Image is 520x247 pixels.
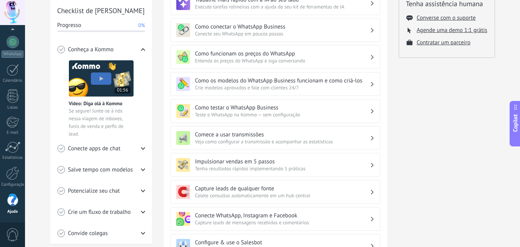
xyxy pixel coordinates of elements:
button: Agende uma demo 1:1 grátis [417,27,487,34]
span: Veja como configurar a transmissão e acompanhar as estatísticas [195,138,370,145]
img: Meet video [69,60,134,97]
div: WhatsApp [2,50,23,58]
span: Conecte apps de chat [68,145,120,153]
span: 0% [138,22,145,29]
span: Colete consultas automaticamente em um hub central [195,192,370,199]
span: Se segure! Junte-se à nós nessa viagem de inboxes, funis de venda e perfis de lead. [69,107,134,138]
span: Crie modelos aprovados e fale com clientes 24/7 [195,84,370,91]
div: Configurações [2,182,24,187]
span: Execute tarefas rotineiras com a ajuda do seu kit de ferramentas de IA [195,3,370,10]
h3: Capture leads de qualquer fonte [195,185,370,192]
button: Contratar um parceiro [417,39,471,46]
span: Potencialize seu chat [68,187,120,195]
span: Salve tempo com modelos [68,166,133,174]
span: Vídeo: Diga olá à Kommo [69,100,122,107]
span: Crie um fluxo de trabalho [68,208,131,216]
span: Copilot [512,114,519,132]
h3: Como funcionam os preços do WhatsApp [195,50,370,57]
h3: Como os modelos do WhatsApp Business funcionam e como criá-los [195,77,370,84]
span: Conheça a Kommo [68,46,114,54]
h3: Impulsionar vendas em 5 passos [195,158,370,165]
div: Estatísticas [2,155,24,160]
h3: Como testar o WhatsApp Business [195,104,370,111]
div: Listas [2,105,24,110]
h2: Checklist de [PERSON_NAME] [57,6,145,15]
span: Tenha resultados rápidos implementando 5 práticas [195,165,370,172]
span: Convide colegas [68,230,108,237]
span: Entenda os preços do WhatsApp e siga conversando [195,57,370,64]
span: Conecte seu WhatsApp em poucos passos [195,30,370,37]
div: Ajuda [2,209,24,214]
span: Progresso [57,22,81,29]
span: Capture leads de mensagens recebidas e comentários [195,219,370,226]
h3: Configure & use o Salesbot [195,239,370,246]
span: Teste o WhatsApp na Kommo — sem configuração [195,111,370,118]
h3: Como conectar o WhatsApp Business [195,23,370,30]
div: Calendário [2,78,24,83]
button: Converse com o suporte [417,14,476,22]
h3: Conecte WhatsApp, Instagram e Facebook [195,212,370,219]
h3: Comece a usar transmissões [195,131,370,138]
div: E-mail [2,130,24,135]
